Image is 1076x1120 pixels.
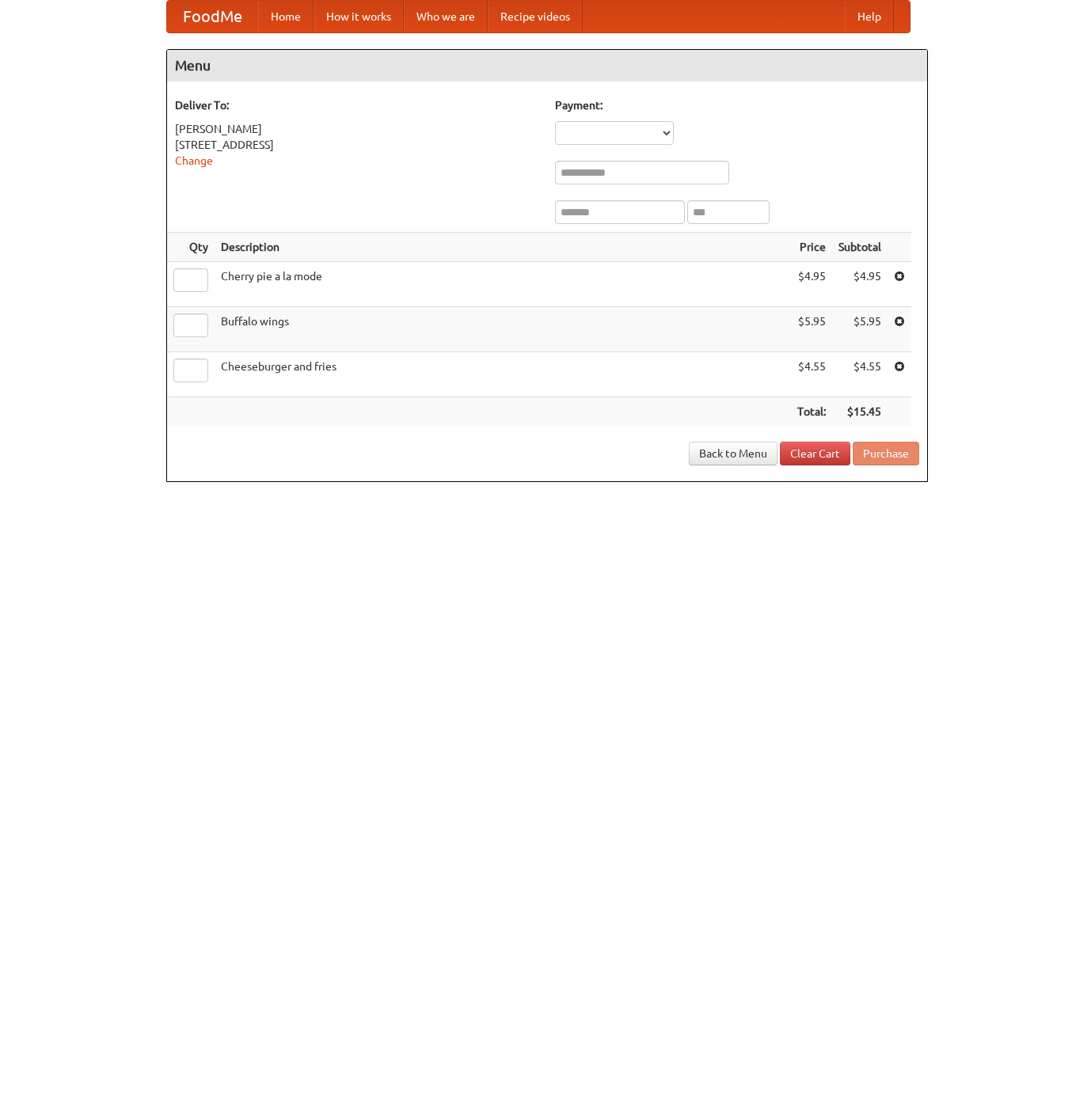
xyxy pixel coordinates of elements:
div: [PERSON_NAME] [175,121,539,137]
td: $4.55 [832,352,888,397]
td: $4.55 [791,352,832,397]
div: [STREET_ADDRESS] [175,137,539,153]
th: Subtotal [832,233,888,262]
a: Help [845,1,894,32]
button: Purchase [853,442,919,465]
a: Change [175,154,213,167]
th: Description [215,233,791,262]
td: Cheeseburger and fries [215,352,791,397]
a: FoodMe [167,1,258,32]
h5: Deliver To: [175,97,539,113]
td: $4.95 [832,262,888,307]
td: $4.95 [791,262,832,307]
td: $5.95 [832,307,888,352]
a: Who we are [404,1,488,32]
td: Buffalo wings [215,307,791,352]
h4: Menu [167,50,927,82]
th: Qty [167,233,215,262]
a: Back to Menu [689,442,778,465]
a: Clear Cart [780,442,850,465]
td: $5.95 [791,307,832,352]
a: How it works [314,1,404,32]
th: Total: [791,397,832,427]
th: $15.45 [832,397,888,427]
th: Price [791,233,832,262]
td: Cherry pie a la mode [215,262,791,307]
a: Home [258,1,314,32]
a: Recipe videos [488,1,583,32]
h5: Payment: [555,97,919,113]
